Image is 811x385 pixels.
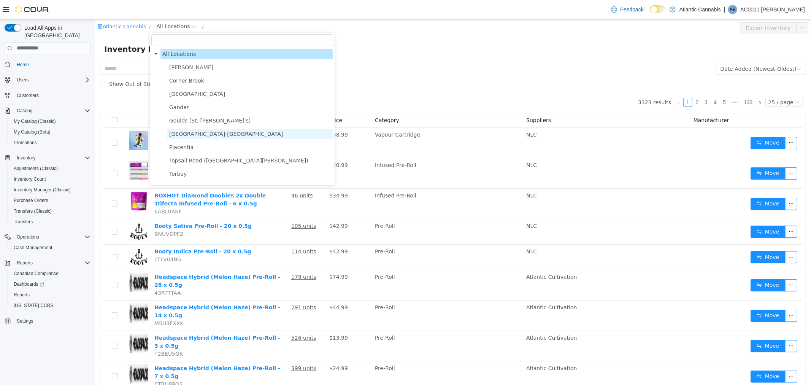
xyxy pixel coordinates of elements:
span: Goulds (St. John's) [72,96,238,107]
span: All Locations [65,30,238,40]
span: Category [280,98,304,104]
button: Cash Management [8,242,94,253]
a: [US_STATE] CCRS [11,301,56,310]
span: Reports [17,260,33,266]
span: Dashboards [11,280,90,289]
span: Customers [17,92,39,99]
img: Seaweed High Tide Blueberry Lemonade All-in-One Vape - 1g hero shot [34,111,53,130]
i: icon: shop [3,5,8,10]
span: All Locations [61,3,95,11]
button: [US_STATE] CCRS [8,300,94,311]
button: Users [2,75,94,85]
a: Transfers (Classic) [11,207,55,216]
span: Water Street (St. John's) [72,163,238,173]
span: [GEOGRAPHIC_DATA] [74,72,130,78]
a: Inventory Manager (Classic) [11,185,74,194]
span: Reports [11,290,90,299]
span: $13.99 [234,315,253,321]
u: 114 units [196,229,221,235]
span: Cash Management [11,243,90,252]
span: Canadian Compliance [11,269,90,278]
span: $24.99 [234,346,253,352]
img: BOXHOT Diamond Doobies Trifecta Infused Pre-Roll - 3 x 0.5g hero shot [34,142,53,161]
i: icon: caret-down [59,33,63,37]
li: 2 [597,78,606,87]
a: 2 [598,79,606,87]
span: Goulds (St. [PERSON_NAME]'s) [74,98,156,104]
button: Catalog [2,105,94,116]
span: Atlantic Cultivation [431,255,482,261]
span: Load All Apps in [GEOGRAPHIC_DATA] [21,24,90,39]
button: Inventory Count [8,174,94,185]
a: 4 [616,79,624,87]
li: Next Page [660,78,670,87]
a: Purchase Orders [11,196,51,205]
span: [US_STATE] CCRS [14,302,53,309]
button: icon: ellipsis [690,206,702,218]
span: 6ABL0AKF [59,189,87,195]
a: Customers [14,91,42,100]
button: icon: ellipsis [690,290,702,302]
button: icon: swapMove [655,118,690,130]
span: My Catalog (Beta) [14,129,51,135]
a: Home [14,60,32,69]
li: 3323 results [543,78,576,87]
i: icon: down [97,5,101,10]
span: Price [234,98,247,104]
span: $42.99 [234,204,253,210]
span: Reports [14,258,90,267]
span: Grand Falls-Windsor [72,110,238,120]
span: NLC [431,229,442,235]
button: Reports [8,290,94,300]
button: Purchase Orders [8,195,94,206]
span: $38.99 [234,112,253,118]
button: icon: swapMove [655,290,690,302]
button: icon: ellipsis [701,3,713,15]
u: 291 units [196,285,221,291]
span: Purchase Orders [11,196,90,205]
span: $44.99 [234,285,253,291]
span: NLC [431,204,442,210]
span: Torbay [74,151,92,157]
span: Adjustments (Classic) [11,164,90,173]
li: 1 [588,78,597,87]
span: Reports [14,292,30,298]
button: Operations [14,232,42,242]
a: 133 [646,79,660,87]
td: Pre-Roll [277,312,428,342]
button: Inventory [14,153,38,162]
span: [GEOGRAPHIC_DATA]-[GEOGRAPHIC_DATA] [74,111,188,118]
span: M5U3FXXK [59,301,89,307]
span: Show Out of Stock [11,62,66,68]
span: LT1V04BG [59,237,86,243]
u: 179 units [196,255,221,261]
span: $20.99 [234,143,253,149]
button: icon: ellipsis [690,321,702,333]
button: My Catalog (Beta) [8,127,94,137]
span: Atlantic Cultivation [431,285,482,291]
li: 3 [606,78,616,87]
a: Headspace Hybrid (Melon Haze) Pre-Roll - 3 x 0.5g [59,315,185,329]
span: Inventory Manager (Classic) [14,187,71,193]
span: Users [14,75,90,84]
a: Promotions [11,138,40,147]
span: Corner Brook [72,56,238,67]
button: icon: swapMove [655,351,690,363]
span: 43RTTTAA [59,270,86,277]
button: Customers [2,90,94,101]
span: Operations [17,234,39,240]
button: Inventory Manager (Classic) [8,185,94,195]
span: Transfers (Classic) [11,207,90,216]
span: Inventory Count [11,175,90,184]
button: icon: swapMove [655,260,690,272]
div: 25 / page [673,79,698,87]
button: Settings [2,315,94,326]
span: Atlantic Cultivation [431,315,482,321]
a: Headspace Hybrid (Melon Haze) Pre-Roll - 14 x 0.5g [59,285,185,299]
span: My Catalog (Classic) [11,117,90,126]
span: NLC [431,143,442,149]
span: Customers [14,91,90,100]
i: icon: left [581,81,586,86]
button: icon: ellipsis [690,118,702,130]
span: Inventory Count [14,176,46,182]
